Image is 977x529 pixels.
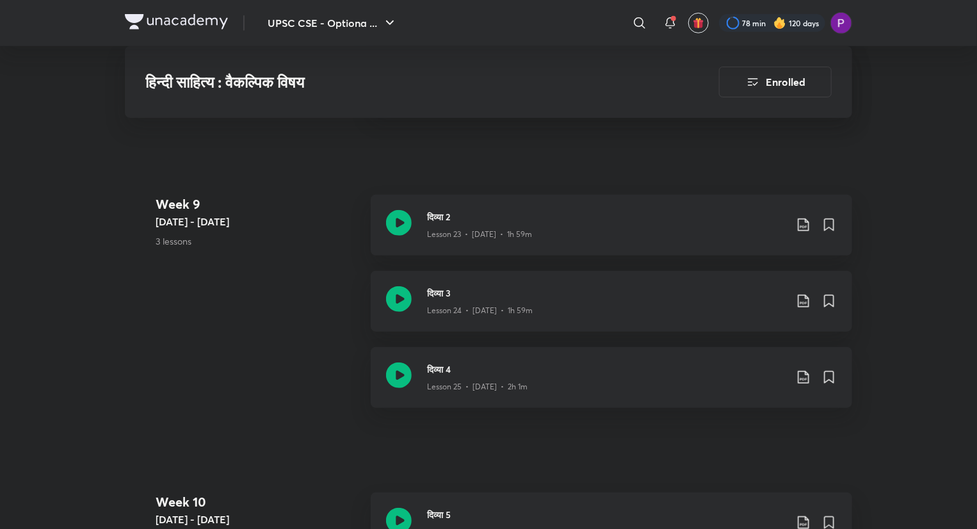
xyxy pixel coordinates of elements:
h5: [DATE] - [DATE] [156,214,360,229]
a: दिव्या 2Lesson 23 • [DATE] • 1h 59m [371,195,852,271]
p: Lesson 23 • [DATE] • 1h 59m [427,229,532,240]
button: Enrolled [719,67,832,97]
img: Preeti Pandey [830,12,852,34]
h3: दिव्या 4 [427,362,786,376]
button: UPSC CSE - Optiona ... [260,10,405,36]
button: avatar [688,13,709,33]
a: Company Logo [125,14,228,33]
h3: दिव्या 3 [427,286,786,300]
h3: हिन्दी साहित्य : वैकल्पिक विषय [145,73,647,92]
p: 3 lessons [156,234,360,248]
h5: [DATE] - [DATE] [156,512,360,527]
img: streak [773,17,786,29]
h3: दिव्या 2 [427,210,786,224]
img: Company Logo [125,14,228,29]
h3: दिव्या 5 [427,508,786,521]
p: Lesson 25 • [DATE] • 2h 1m [427,381,528,393]
h4: Week 9 [156,195,360,214]
p: Lesson 24 • [DATE] • 1h 59m [427,305,533,316]
a: दिव्या 3Lesson 24 • [DATE] • 1h 59m [371,271,852,347]
h4: Week 10 [156,492,360,512]
a: दिव्या 4Lesson 25 • [DATE] • 2h 1m [371,347,852,423]
img: avatar [693,17,704,29]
